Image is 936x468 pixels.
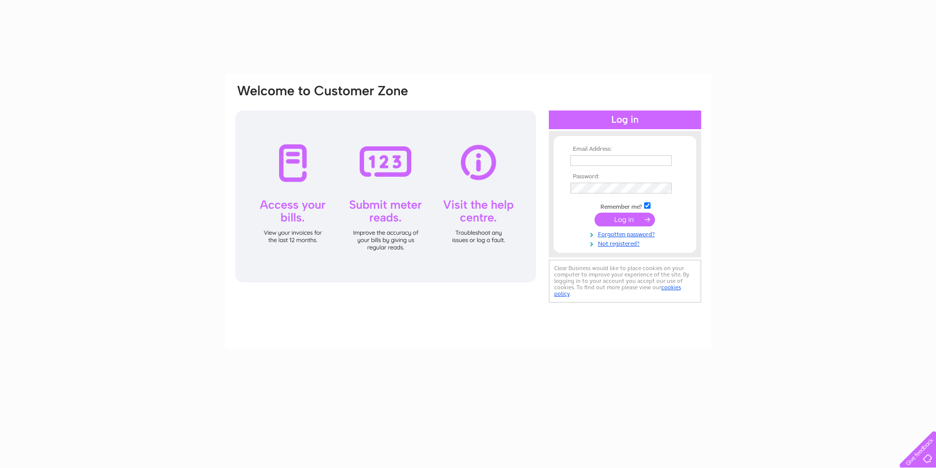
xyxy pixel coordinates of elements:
[554,284,681,297] a: cookies policy
[568,201,682,211] td: Remember me?
[595,213,655,226] input: Submit
[570,238,682,248] a: Not registered?
[568,173,682,180] th: Password:
[570,229,682,238] a: Forgotten password?
[549,260,701,303] div: Clear Business would like to place cookies on your computer to improve your experience of the sit...
[568,146,682,153] th: Email Address:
